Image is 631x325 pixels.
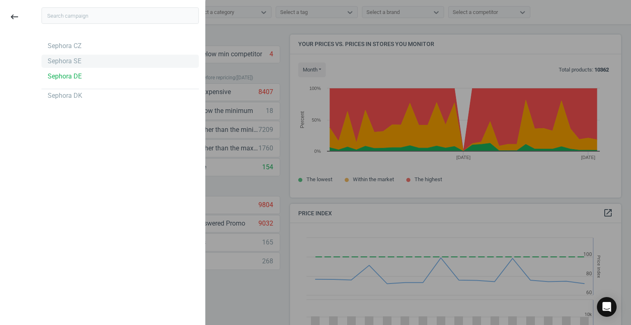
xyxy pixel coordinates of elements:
button: keyboard_backspace [5,7,24,27]
div: Sephora SE [48,57,81,66]
div: Open Intercom Messenger [597,297,617,317]
div: Sephora DE [48,72,82,81]
div: Sephora DK [48,91,82,100]
i: keyboard_backspace [9,12,19,22]
input: Search campaign [41,7,199,24]
div: Sephora CZ [48,41,82,51]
